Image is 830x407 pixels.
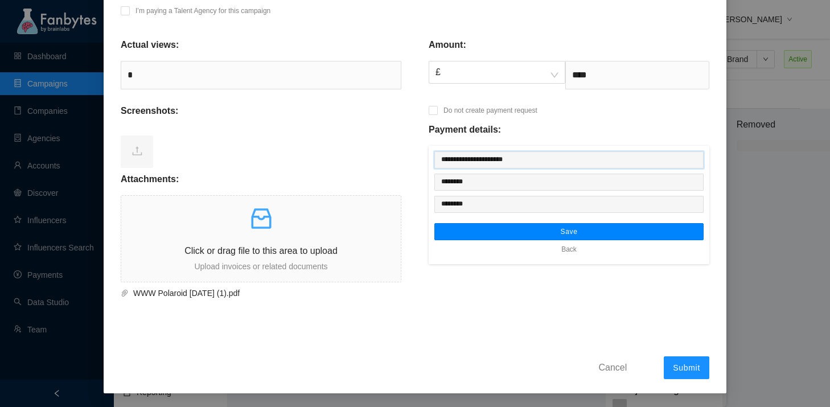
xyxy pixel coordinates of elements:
[135,5,270,17] p: I’m paying a Talent Agency for this campaign
[664,356,709,379] button: Submit
[121,289,129,297] span: paper-clip
[121,172,179,186] p: Attachments:
[121,260,401,273] p: Upload invoices or related documents
[132,145,143,157] span: upload
[673,363,700,372] span: Submit
[429,38,466,52] p: Amount:
[553,240,585,258] button: Back
[561,244,577,255] span: Back
[121,38,179,52] p: Actual views:
[560,227,577,236] span: Save
[248,205,275,232] span: inbox
[129,287,388,299] span: WWW Polaroid Aug 25 (1).pdf
[435,61,558,83] span: £
[121,196,401,282] span: inboxClick or drag file to this area to uploadUpload invoices or related documents
[121,244,401,258] p: Click or drag file to this area to upload
[598,360,627,375] span: Cancel
[434,223,704,240] button: Save
[429,123,501,137] p: Payment details:
[121,104,178,118] p: Screenshots:
[443,105,537,116] p: Do not create payment request
[590,358,635,376] button: Cancel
